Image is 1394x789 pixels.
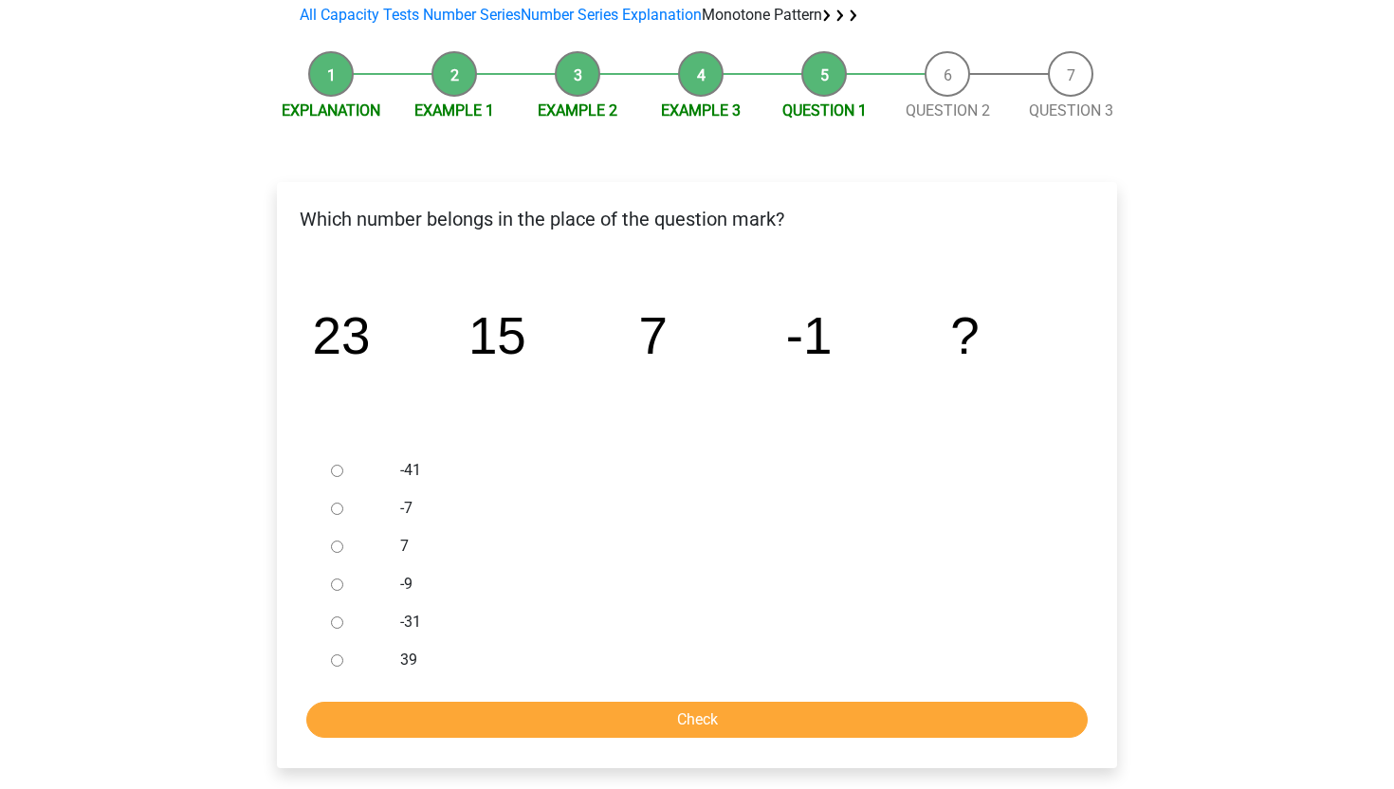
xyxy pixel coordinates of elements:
a: Example 3 [661,101,741,119]
font: 7 [400,537,409,555]
font: Which number belongs in the place of the question mark? [300,208,784,230]
tspan: 23 [312,306,370,365]
a: Number Series Explanation [521,6,702,24]
tspan: ? [950,306,979,365]
tspan: -1 [786,306,833,365]
a: Example 1 [414,101,494,119]
input: Check [306,702,1088,738]
a: Number Series [423,6,521,24]
tspan: 7 [639,306,668,365]
font: -9 [400,575,413,593]
font: 39 [400,651,417,669]
font: -7 [400,499,413,517]
a: Explanation [282,101,380,119]
a: Question 2 [906,101,990,119]
font: Monotone Pattern [702,6,822,24]
a: All Capacity Tests [300,6,419,24]
font: -41 [400,461,421,479]
a: Example 2 [538,101,617,119]
font: -31 [400,613,421,631]
a: Question 1 [782,101,867,119]
tspan: 15 [468,306,526,365]
a: Question 3 [1029,101,1113,119]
